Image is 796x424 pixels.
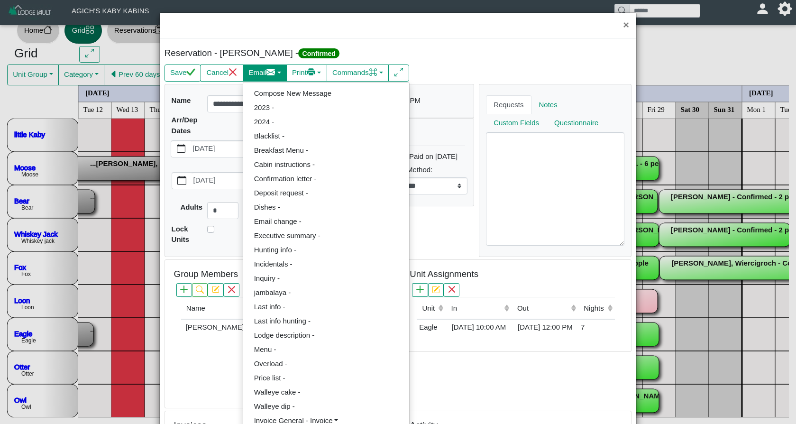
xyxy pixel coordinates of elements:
[192,173,250,189] label: [DATE]
[165,65,201,82] button: Savecheck
[243,342,409,357] a: Menu -
[171,141,191,157] button: calendar
[224,283,239,297] button: x
[196,286,203,293] svg: search
[428,283,444,297] button: pencil square
[176,283,192,297] button: plus
[191,141,251,157] label: [DATE]
[243,86,409,101] a: Compose New Message
[448,322,509,333] div: [DATE] 10:00 AM
[186,303,273,314] div: Name
[243,271,409,286] a: Inquiry -
[243,243,409,257] a: Hunting info -
[486,95,531,114] a: Requests
[243,65,287,82] button: Emailenvelope fill
[307,68,316,77] svg: printer fill
[422,303,436,314] div: Unit
[172,225,190,244] b: Lock Units
[192,283,208,297] button: search
[327,65,389,82] button: Commandscommand
[517,303,568,314] div: Out
[243,385,409,399] a: Walleye cake -
[388,65,409,82] button: arrows angle expand
[432,286,439,293] svg: pencil square
[369,68,378,77] svg: command
[616,13,636,38] button: Close
[243,186,409,200] a: Deposit request -
[177,176,186,185] svg: calendar
[243,314,409,328] a: Last info hunting -
[243,172,409,186] a: Confirmation letter -
[286,65,327,82] button: Printprinter fill
[578,319,615,335] td: 7
[547,114,606,133] a: Questionnaire
[409,152,457,160] i: Paid on [DATE]
[531,95,565,114] a: Notes
[243,229,409,243] a: Executive summary -
[444,283,459,297] button: x
[180,286,188,293] svg: plus
[165,48,396,59] h5: Reservation - [PERSON_NAME] -
[243,357,409,371] a: Overload -
[172,116,198,135] b: Arr/Dep Dates
[365,166,467,174] h6: Confirmation Method:
[243,115,409,129] a: 2024 -
[394,68,403,77] svg: arrows angle expand
[243,200,409,214] a: Dishes -
[243,257,409,271] a: Incidentals -
[266,68,275,77] svg: envelope fill
[486,114,547,133] a: Custom Fields
[416,286,424,293] svg: plus
[243,157,409,172] a: Cabin instructions -
[243,101,409,115] a: 2023 -
[177,144,186,153] svg: calendar
[212,286,220,293] svg: pencil square
[243,300,409,314] a: Last info -
[243,214,409,229] a: Email change -
[412,283,428,297] button: plus
[514,322,576,333] div: [DATE] 12:00 PM
[183,322,280,333] div: [PERSON_NAME]
[243,286,409,300] a: jambalaya -
[448,286,456,293] svg: x
[243,129,409,143] a: Blacklist -
[584,303,605,314] div: Nights
[174,269,238,280] h5: Group Members
[172,173,192,189] button: calendar
[243,371,409,385] a: Price list -
[228,286,235,293] svg: x
[180,203,202,211] b: Adults
[186,68,195,77] svg: check
[451,303,502,314] div: In
[229,68,238,77] svg: x
[172,96,191,104] b: Name
[201,65,243,82] button: Cancelx
[243,143,409,157] a: Breakfast Menu -
[410,269,478,280] h5: Unit Assignments
[243,399,409,414] a: Walleye dip -
[243,328,409,342] a: Lodge description -
[417,319,446,335] td: Eagle
[208,283,223,297] button: pencil square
